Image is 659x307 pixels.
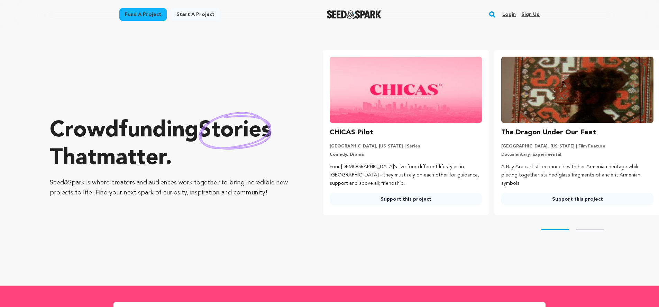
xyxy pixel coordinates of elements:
span: matter [97,147,165,170]
p: Documentary, Experimental [501,152,653,157]
a: Login [502,9,516,20]
p: Four [DEMOGRAPHIC_DATA]’s live four different lifestyles in [GEOGRAPHIC_DATA] - they must rely on... [330,163,482,188]
img: CHICAS Pilot image [330,57,482,123]
p: Crowdfunding that . [50,117,295,172]
a: Start a project [171,8,220,21]
img: hand sketched image [199,112,272,150]
a: Support this project [501,193,653,205]
img: The Dragon Under Our Feet image [501,57,653,123]
p: Comedy, Drama [330,152,482,157]
a: Fund a project [119,8,167,21]
a: Sign up [521,9,540,20]
p: Seed&Spark is where creators and audiences work together to bring incredible new projects to life... [50,178,295,198]
h3: The Dragon Under Our Feet [501,127,596,138]
p: [GEOGRAPHIC_DATA], [US_STATE] | Series [330,144,482,149]
a: Seed&Spark Homepage [327,10,381,19]
img: Seed&Spark Logo Dark Mode [327,10,381,19]
h3: CHICAS Pilot [330,127,373,138]
p: [GEOGRAPHIC_DATA], [US_STATE] | Film Feature [501,144,653,149]
a: Support this project [330,193,482,205]
p: A Bay Area artist reconnects with her Armenian heritage while piecing together stained glass frag... [501,163,653,188]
